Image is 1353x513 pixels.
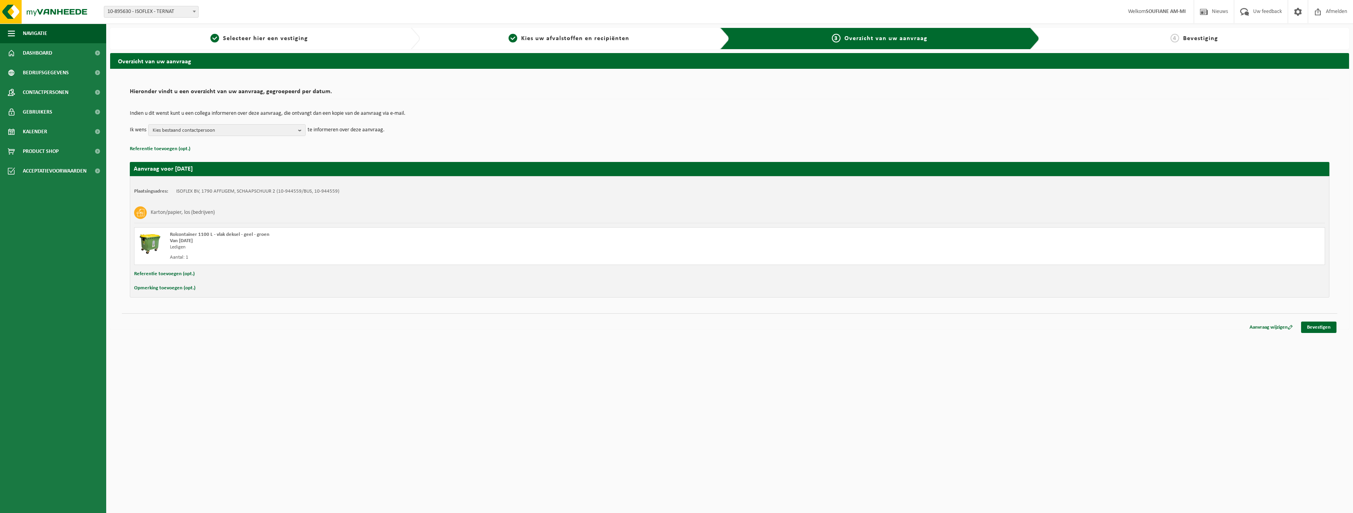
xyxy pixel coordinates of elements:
[176,188,339,195] td: ISOFLEX BV, 1790 AFFLIGEM, SCHAAPSCHUUR 2 (10-944559/BUS, 10-944559)
[424,34,714,43] a: 2Kies uw afvalstoffen en recipiënten
[151,206,215,219] h3: Karton/papier, los (bedrijven)
[138,232,162,255] img: WB-1100-HPE-GN-50.png
[23,161,87,181] span: Acceptatievoorwaarden
[170,238,193,243] strong: Van [DATE]
[521,35,629,42] span: Kies uw afvalstoffen en recipiënten
[170,244,761,250] div: Ledigen
[509,34,517,42] span: 2
[134,283,195,293] button: Opmerking toevoegen (opt.)
[1301,322,1336,333] a: Bevestigen
[1244,322,1299,333] a: Aanvraag wijzigen
[1183,35,1218,42] span: Bevestiging
[130,88,1329,99] h2: Hieronder vindt u een overzicht van uw aanvraag, gegroepeerd per datum.
[130,124,146,136] p: Ik wens
[130,111,1329,116] p: Indien u dit wenst kunt u een collega informeren over deze aanvraag, die ontvangt dan een kopie v...
[170,232,269,237] span: Rolcontainer 1100 L - vlak deksel - geel - groen
[130,144,190,154] button: Referentie toevoegen (opt.)
[153,125,295,136] span: Kies bestaand contactpersoon
[23,122,47,142] span: Kalender
[23,102,52,122] span: Gebruikers
[110,53,1349,68] h2: Overzicht van uw aanvraag
[134,189,168,194] strong: Plaatsingsadres:
[104,6,199,18] span: 10-895630 - ISOFLEX - TERNAT
[223,35,308,42] span: Selecteer hier een vestiging
[844,35,927,42] span: Overzicht van uw aanvraag
[1171,34,1179,42] span: 4
[23,63,69,83] span: Bedrijfsgegevens
[104,6,198,17] span: 10-895630 - ISOFLEX - TERNAT
[210,34,219,42] span: 1
[23,83,68,102] span: Contactpersonen
[134,269,195,279] button: Referentie toevoegen (opt.)
[114,34,404,43] a: 1Selecteer hier een vestiging
[1146,9,1186,15] strong: SOUFIANE AM-MI
[23,142,59,161] span: Product Shop
[148,124,306,136] button: Kies bestaand contactpersoon
[308,124,385,136] p: te informeren over deze aanvraag.
[23,24,47,43] span: Navigatie
[134,166,193,172] strong: Aanvraag voor [DATE]
[23,43,52,63] span: Dashboard
[170,254,761,261] div: Aantal: 1
[832,34,841,42] span: 3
